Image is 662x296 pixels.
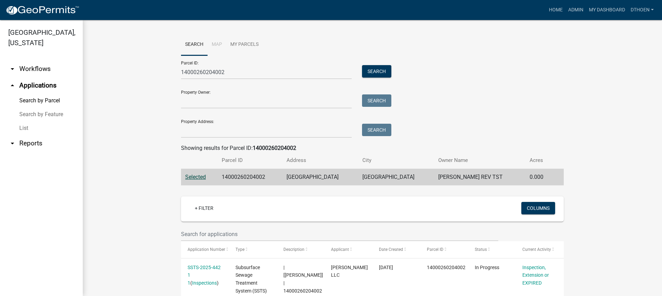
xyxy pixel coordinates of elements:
[475,247,487,252] span: Status
[362,94,391,107] button: Search
[358,152,434,169] th: City
[181,144,564,152] div: Showing results for Parcel ID:
[379,265,393,270] span: 09/19/2025
[427,247,443,252] span: Parcel ID
[8,139,17,147] i: arrow_drop_down
[218,152,283,169] th: Parcel ID
[475,265,499,270] span: In Progress
[188,247,225,252] span: Application Number
[331,247,349,252] span: Applicant
[189,202,219,214] a: + Filter
[331,265,368,278] span: Roisum LLC
[522,265,549,286] a: Inspection, Extension or EXPIRED
[229,241,277,258] datatable-header-cell: Type
[185,174,206,180] a: Selected
[8,65,17,73] i: arrow_drop_down
[188,264,222,287] div: ( )
[324,241,372,258] datatable-header-cell: Applicant
[516,241,564,258] datatable-header-cell: Current Activity
[362,124,391,136] button: Search
[372,241,420,258] datatable-header-cell: Date Created
[181,34,208,56] a: Search
[253,145,296,151] strong: 14000260204002
[235,247,244,252] span: Type
[358,169,434,186] td: [GEOGRAPHIC_DATA]
[434,169,525,186] td: [PERSON_NAME] REV TST
[586,3,628,17] a: My Dashboard
[188,265,221,286] a: SSTS-2025-442 1 1
[218,169,283,186] td: 14000260204002
[282,152,358,169] th: Address
[565,3,586,17] a: Admin
[468,241,516,258] datatable-header-cell: Status
[420,241,468,258] datatable-header-cell: Parcel ID
[525,169,553,186] td: 0.000
[362,65,391,78] button: Search
[427,265,465,270] span: 14000260204002
[525,152,553,169] th: Acres
[181,241,229,258] datatable-header-cell: Application Number
[8,81,17,90] i: arrow_drop_up
[181,227,498,241] input: Search for applications
[283,247,304,252] span: Description
[546,3,565,17] a: Home
[522,247,551,252] span: Current Activity
[277,241,325,258] datatable-header-cell: Description
[192,280,217,286] a: Inspections
[628,3,656,17] a: dthoen
[282,169,358,186] td: [GEOGRAPHIC_DATA]
[434,152,525,169] th: Owner Name
[379,247,403,252] span: Date Created
[521,202,555,214] button: Columns
[226,34,263,56] a: My Parcels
